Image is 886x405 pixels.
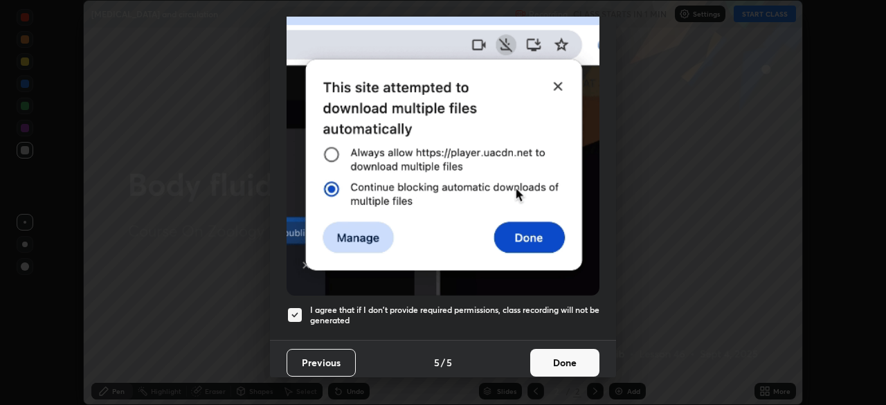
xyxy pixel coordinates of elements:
h5: I agree that if I don't provide required permissions, class recording will not be generated [310,305,599,326]
button: Done [530,349,599,377]
h4: / [441,355,445,370]
button: Previous [287,349,356,377]
h4: 5 [434,355,440,370]
h4: 5 [446,355,452,370]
